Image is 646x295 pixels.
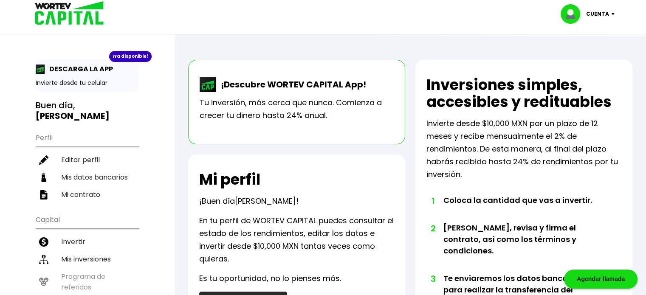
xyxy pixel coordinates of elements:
[36,100,139,121] h3: Buen día,
[426,76,621,110] h2: Inversiones simples, accesibles y redituables
[443,194,602,222] li: Coloca la cantidad que vas a invertir.
[431,194,435,207] span: 1
[199,171,260,188] h2: Mi perfil
[36,128,139,203] ul: Perfil
[36,79,139,87] p: Invierte desde tu celular
[235,196,296,206] span: [PERSON_NAME]
[217,78,366,91] p: ¡Descubre WORTEV CAPITAL App!
[564,270,638,289] div: Agendar llamada
[39,237,48,247] img: invertir-icon.b3b967d7.svg
[586,8,609,20] p: Cuenta
[431,273,435,285] span: 3
[39,190,48,199] img: contrato-icon.f2db500c.svg
[199,195,299,208] p: ¡Buen día !
[36,65,45,74] img: app-icon
[431,222,435,235] span: 2
[561,4,586,24] img: profile-image
[39,173,48,182] img: datos-icon.10cf9172.svg
[36,233,139,250] a: Invertir
[426,117,621,181] p: Invierte desde $10,000 MXN por un plazo de 12 meses y recibe mensualmente el 2% de rendimientos. ...
[200,77,217,92] img: wortev-capital-app-icon
[36,169,139,186] a: Mis datos bancarios
[199,272,341,285] p: Es tu oportunidad, no lo pienses más.
[36,186,139,203] a: Mi contrato
[36,151,139,169] a: Editar perfil
[39,155,48,165] img: editar-icon.952d3147.svg
[443,222,602,273] li: [PERSON_NAME], revisa y firma el contrato, así como los términos y condiciones.
[39,255,48,264] img: inversiones-icon.6695dc30.svg
[109,51,152,62] div: ¡Ya disponible!
[45,64,113,74] p: DESCARGA LA APP
[36,110,110,122] b: [PERSON_NAME]
[199,214,394,265] p: En tu perfil de WORTEV CAPITAL puedes consultar el estado de los rendimientos, editar los datos e...
[609,13,621,15] img: icon-down
[200,96,394,122] p: Tu inversión, más cerca que nunca. Comienza a crecer tu dinero hasta 24% anual.
[36,250,139,268] a: Mis inversiones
